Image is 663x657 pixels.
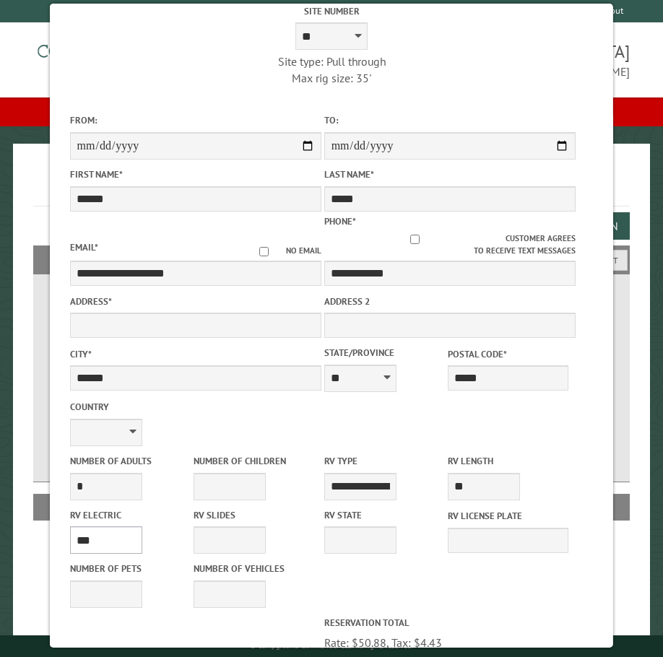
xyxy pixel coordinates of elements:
[206,4,457,18] label: Site Number
[448,509,568,523] label: RV License Plate
[324,616,575,630] label: Reservation Total
[250,641,413,651] small: © Campground Commander LLC. All rights reserved.
[69,562,190,575] label: Number of Pets
[33,245,630,273] h2: Filters
[69,167,321,181] label: First Name
[206,53,457,69] div: Site type: Pull through
[324,635,441,650] span: Rate: $50.88, Tax: $4.43
[69,400,321,414] label: Country
[324,235,506,244] input: Customer agrees to receive text messages
[241,247,285,256] input: No email
[324,215,355,227] label: Phone
[324,508,444,522] label: RV State
[324,167,575,181] label: Last Name
[69,508,190,522] label: RV Electric
[448,454,568,468] label: RV Length
[193,562,313,575] label: Number of Vehicles
[324,454,444,468] label: RV Type
[69,454,190,468] label: Number of Adults
[69,347,321,361] label: City
[193,454,313,468] label: Number of Children
[241,245,321,257] label: No email
[206,70,457,86] div: Max rig size: 35'
[193,508,313,522] label: RV Slides
[33,28,214,84] img: Campground Commander
[448,347,568,361] label: Postal Code
[324,113,575,127] label: To:
[69,295,321,308] label: Address
[40,494,97,520] th: Site
[324,232,575,257] label: Customer agrees to receive text messages
[324,295,575,308] label: Address 2
[324,346,444,360] label: State/Province
[69,113,321,127] label: From:
[33,167,630,206] h1: Reservations
[69,241,97,253] label: Email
